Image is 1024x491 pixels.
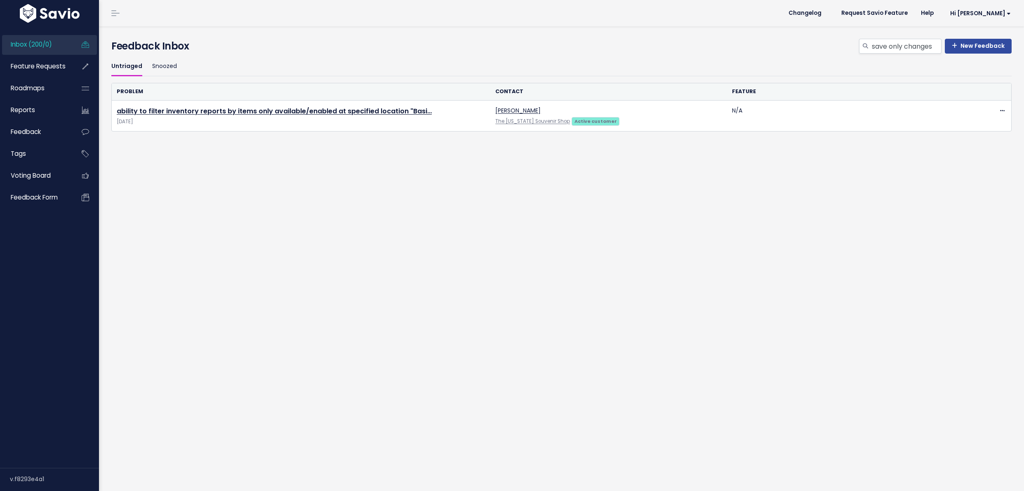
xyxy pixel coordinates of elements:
[111,57,142,76] a: Untriaged
[11,40,52,49] span: Inbox (200/0)
[950,10,1011,16] span: Hi [PERSON_NAME]
[2,166,68,185] a: Voting Board
[11,62,66,70] span: Feature Requests
[117,117,485,126] span: [DATE]
[495,106,541,115] a: [PERSON_NAME]
[727,101,964,132] td: N/A
[11,84,45,92] span: Roadmaps
[727,83,964,100] th: Feature
[2,188,68,207] a: Feedback form
[2,101,68,120] a: Reports
[18,4,82,23] img: logo-white.9d6f32f41409.svg
[11,106,35,114] span: Reports
[11,193,58,202] span: Feedback form
[111,57,1012,76] ul: Filter feature requests
[2,144,68,163] a: Tags
[2,35,68,54] a: Inbox (200/0)
[945,39,1012,54] a: New Feedback
[495,118,570,125] a: The [US_STATE] Souvenir Shop
[117,106,432,116] a: ability to filter inventory reports by items only available/enabled at specified location "Basi…
[572,117,619,125] a: Active customer
[11,149,26,158] span: Tags
[835,7,914,19] a: Request Savio Feature
[2,79,68,98] a: Roadmaps
[2,122,68,141] a: Feedback
[111,39,1012,54] h4: Feedback Inbox
[574,118,617,125] strong: Active customer
[940,7,1017,20] a: Hi [PERSON_NAME]
[11,127,41,136] span: Feedback
[871,39,942,54] input: Search inbox...
[789,10,822,16] span: Changelog
[10,468,99,490] div: v.f8293e4a1
[2,57,68,76] a: Feature Requests
[490,83,727,100] th: Contact
[152,57,177,76] a: Snoozed
[112,83,490,100] th: Problem
[11,171,51,180] span: Voting Board
[914,7,940,19] a: Help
